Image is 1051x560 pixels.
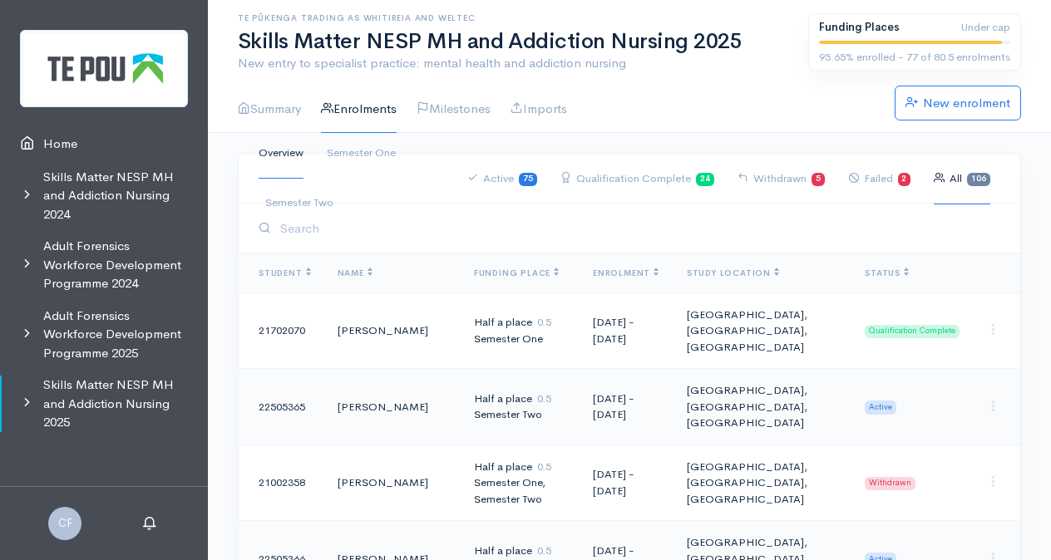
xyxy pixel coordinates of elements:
b: 106 [971,174,986,184]
div: Semester One, Semester Two [474,474,566,507]
span: CF [48,507,81,540]
td: Half a place [461,445,580,521]
b: 5 [816,174,821,184]
a: Active75 [467,153,537,204]
span: Name [338,268,373,278]
div: Semester One [474,331,566,347]
span: Withdrawn [865,477,915,490]
td: 22505365 [239,369,324,445]
span: Status [865,268,909,278]
td: [PERSON_NAME] [324,445,461,521]
a: Overview [259,128,303,179]
a: Milestones [417,86,491,133]
a: Failed2 [848,153,911,204]
a: Semester Two [265,178,333,228]
td: [DATE] - [DATE] [580,369,674,445]
p: New entry to specialist practice: mental health and addiction nursing [238,54,788,73]
b: 24 [700,174,710,184]
td: [DATE] - [DATE] [580,292,674,369]
span: 0.5 [537,391,551,405]
span: Qualification Complete [865,325,960,338]
b: 2 [901,174,906,184]
td: [PERSON_NAME] [324,369,461,445]
a: All106 [934,153,990,204]
td: [GEOGRAPHIC_DATA], [GEOGRAPHIC_DATA], [GEOGRAPHIC_DATA] [674,369,851,445]
span: 0.5 [537,459,551,474]
a: Imports [511,86,567,133]
div: Semester Two [474,406,566,423]
a: New enrolment [895,86,1021,120]
span: Student [259,268,311,278]
td: 21702070 [239,292,324,369]
h1: Skills Matter NESP MH and Addiction Nursing 2025 [238,30,788,54]
b: 75 [523,174,533,184]
a: CF [48,514,81,530]
td: [PERSON_NAME] [324,292,461,369]
td: Half a place [461,292,580,369]
a: Semester One [327,128,396,179]
div: 95.65% enrolled - 77 of 80.5 enrolments [819,49,1010,66]
a: Enrolments [321,86,397,133]
span: 0.5 [537,315,551,329]
a: Withdrawn5 [738,153,825,204]
a: Qualification Complete24 [560,153,714,204]
td: 21002358 [239,445,324,521]
td: Half a place [461,369,580,445]
h6: Te Pūkenga trading as Whitireia and WelTec [238,13,788,22]
input: Search [275,211,1000,245]
td: [GEOGRAPHIC_DATA], [GEOGRAPHIC_DATA], [GEOGRAPHIC_DATA] [674,445,851,521]
span: Enrolment [593,268,659,278]
b: Funding Places [819,20,900,34]
span: 0.5 [537,543,551,558]
span: Study Location [687,268,779,278]
span: Active [865,400,896,414]
span: Under cap [961,19,1010,36]
img: Te Pou [20,30,188,107]
span: Funding Place [474,268,559,278]
td: [GEOGRAPHIC_DATA], [GEOGRAPHIC_DATA], [GEOGRAPHIC_DATA] [674,292,851,369]
td: [DATE] - [DATE] [580,445,674,521]
a: Summary [238,86,301,133]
